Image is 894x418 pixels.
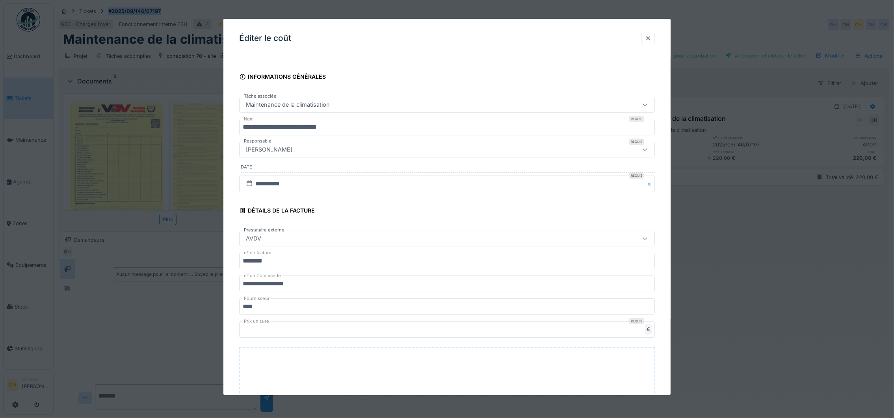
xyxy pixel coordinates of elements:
[242,295,271,302] label: Fournisseur
[242,138,273,144] label: Responsable
[239,71,326,84] div: Informations générales
[242,116,255,122] label: Nom
[629,139,644,145] div: Requis
[243,100,333,109] div: Maintenance de la climatisation
[243,145,296,154] div: [PERSON_NAME]
[239,205,315,218] div: Détails de la facture
[242,227,286,233] label: Prestataire externe
[243,234,264,243] div: AVDV
[645,324,652,335] div: €
[242,250,273,256] label: n° de facture
[629,172,644,179] div: Requis
[241,164,655,172] label: Date
[242,318,271,325] label: Prix unitaire
[629,318,644,324] div: Requis
[646,176,655,192] button: Close
[242,93,278,100] label: Tâche associée
[629,116,644,122] div: Requis
[239,33,291,43] h3: Éditer le coût
[242,272,283,279] label: n° de Commande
